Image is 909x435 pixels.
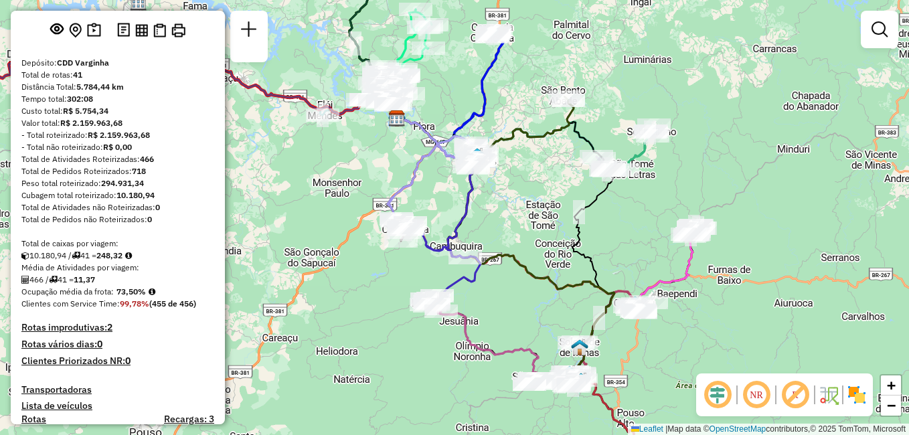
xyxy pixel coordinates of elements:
div: Total de Pedidos não Roteirizados: [21,213,214,226]
img: Exibir/Ocultar setores [846,384,867,406]
strong: 0 [155,202,160,212]
button: Logs desbloquear sessão [114,20,133,41]
button: Imprimir Rotas [169,21,188,40]
h4: Rotas improdutivas: [21,322,214,333]
span: | [665,424,667,434]
a: Leaflet [631,424,663,434]
span: Ocultar deslocamento [701,379,734,411]
i: Meta Caixas/viagem: 208,20 Diferença: 40,12 [125,252,132,260]
h4: Lista de veículos [21,400,214,412]
strong: 248,32 [96,250,122,260]
strong: 0 [125,355,131,367]
i: Total de rotas [72,252,80,260]
strong: 41 [73,70,82,80]
div: Total de caixas por viagem: [21,238,214,250]
a: Rotas [21,414,46,425]
button: Visualizar relatório de Roteirização [133,21,151,39]
img: Caxambu [627,295,644,313]
button: Painel de Sugestão [84,20,104,41]
div: Custo total: [21,105,214,117]
a: Zoom in [881,375,901,396]
div: Valor total: [21,117,214,129]
span: Ocupação média da frota: [21,286,114,296]
div: Total de Atividades não Roteirizadas: [21,201,214,213]
strong: 0 [97,338,102,350]
div: Depósito: [21,57,214,69]
strong: 99,78% [120,298,149,309]
img: Tres Coracoes [469,147,486,165]
strong: 73,50% [116,286,146,296]
button: Exibir sessão original [48,19,66,41]
a: OpenStreetMap [710,424,766,434]
div: 10.180,94 / 41 = [21,250,214,262]
strong: (455 de 456) [149,298,196,309]
div: Total de rotas: [21,69,214,81]
strong: R$ 0,00 [103,142,132,152]
strong: 0 [147,214,152,224]
h4: Rotas vários dias: [21,339,214,350]
strong: 2 [107,321,112,333]
div: Total de Pedidos Roteirizados: [21,165,214,177]
img: Soledade de Minas [571,339,588,356]
div: Distância Total: [21,81,214,93]
div: 466 / 41 = [21,274,214,286]
img: Ponto de Apoio - Varginha PA [561,365,578,382]
em: Média calculada utilizando a maior ocupação (%Peso ou %Cubagem) de cada rota da sessão. Rotas cro... [149,288,155,296]
span: − [887,397,896,414]
strong: 718 [132,166,146,176]
i: Total de Atividades [21,276,29,284]
strong: R$ 2.159.963,68 [88,130,150,140]
div: Tempo total: [21,93,214,105]
img: PA - São Lourenço [572,372,590,389]
div: Cubagem total roteirizado: [21,189,214,201]
strong: 11,37 [74,274,95,284]
strong: R$ 5.754,34 [63,106,108,116]
div: Map data © contributors,© 2025 TomTom, Microsoft [628,424,909,435]
strong: 294.931,34 [101,178,144,188]
h4: Recargas: 3 [164,414,214,425]
a: Exibir filtros [866,16,893,43]
span: Ocultar NR [740,379,772,411]
button: Visualizar Romaneio [151,21,169,40]
span: Clientes com Service Time: [21,298,120,309]
i: Total de rotas [49,276,58,284]
button: Centralizar mapa no depósito ou ponto de apoio [66,20,84,41]
img: CDD Varginha [388,110,406,127]
div: - Total não roteirizado: [21,141,214,153]
div: - Total roteirizado: [21,129,214,141]
strong: CDD Varginha [57,58,109,68]
img: Fluxo de ruas [818,384,839,406]
a: Nova sessão e pesquisa [236,16,262,46]
strong: 5.784,44 km [76,82,124,92]
div: Total de Atividades Roteirizadas: [21,153,214,165]
div: Média de Atividades por viagem: [21,262,214,274]
h4: Clientes Priorizados NR: [21,355,214,367]
i: Cubagem total roteirizado [21,252,29,260]
a: Zoom out [881,396,901,416]
span: Exibir rótulo [779,379,811,411]
span: + [887,377,896,394]
h4: Transportadoras [21,384,214,396]
strong: 302:08 [67,94,93,104]
div: Peso total roteirizado: [21,177,214,189]
strong: 466 [140,154,154,164]
strong: 10.180,94 [116,190,155,200]
strong: R$ 2.159.963,68 [60,118,122,128]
